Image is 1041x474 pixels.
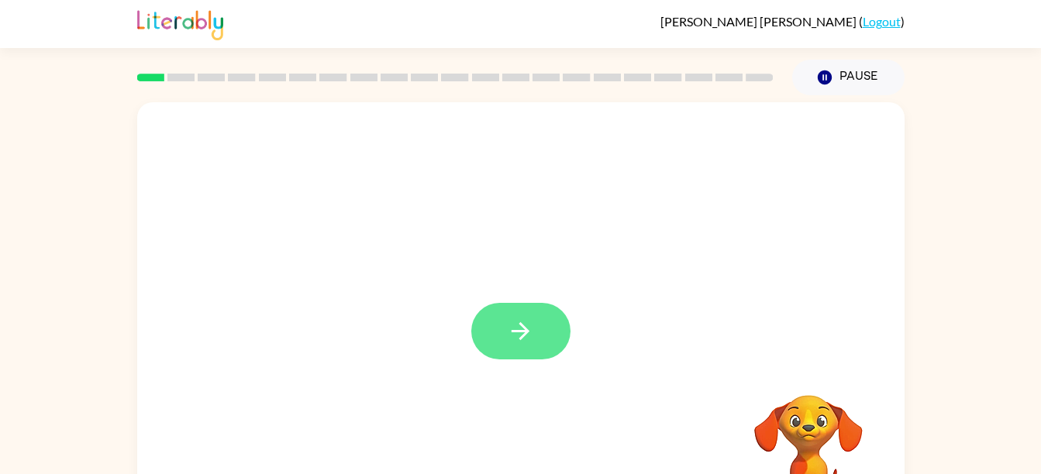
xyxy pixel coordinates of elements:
span: [PERSON_NAME] [PERSON_NAME] [660,14,859,29]
img: Literably [137,6,223,40]
a: Logout [863,14,901,29]
div: ( ) [660,14,905,29]
button: Pause [792,60,905,95]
